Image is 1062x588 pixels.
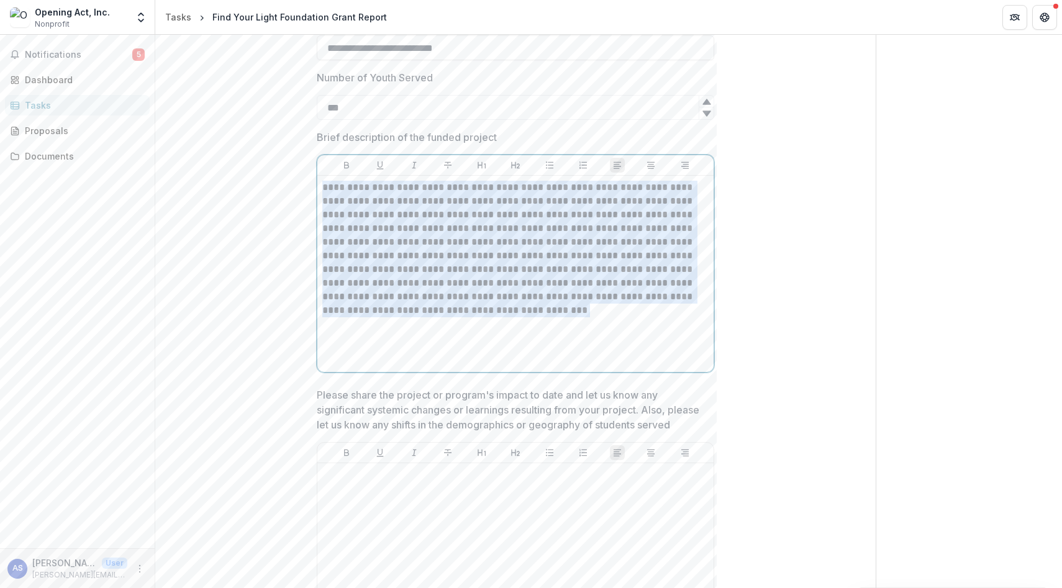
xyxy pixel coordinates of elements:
button: Align Center [643,158,658,173]
a: Tasks [160,8,196,26]
button: Italicize [407,158,422,173]
button: Bullet List [542,445,557,460]
p: [PERSON_NAME] [32,556,97,569]
p: [PERSON_NAME][EMAIL_ADDRESS][DOMAIN_NAME] [32,569,127,581]
button: Underline [373,158,388,173]
button: Align Left [610,445,625,460]
span: Nonprofit [35,19,70,30]
div: Alexander Santiago-Jirau [12,564,23,572]
a: Dashboard [5,70,150,90]
nav: breadcrumb [160,8,392,26]
button: Heading 1 [474,158,489,173]
button: Heading 1 [474,445,489,460]
button: Bold [339,158,354,173]
button: Align Center [643,445,658,460]
button: Notifications5 [5,45,150,65]
button: Bold [339,445,354,460]
div: Proposals [25,124,140,137]
p: Please share the project or program's impact to date and let us know any significant systemic cha... [317,387,707,432]
button: Heading 2 [508,445,523,460]
button: Open entity switcher [132,5,150,30]
button: More [132,561,147,576]
p: Brief description of the funded project [317,130,497,145]
button: Align Right [678,158,692,173]
button: Underline [373,445,388,460]
a: Tasks [5,95,150,115]
span: Notifications [25,50,132,60]
div: Tasks [165,11,191,24]
button: Align Left [610,158,625,173]
button: Ordered List [576,445,591,460]
button: Strike [440,158,455,173]
span: 5 [132,48,145,61]
button: Heading 2 [508,158,523,173]
p: Number of Youth Served [317,70,433,85]
div: Tasks [25,99,140,112]
p: User [102,558,127,569]
button: Bullet List [542,158,557,173]
a: Documents [5,146,150,166]
div: Documents [25,150,140,163]
button: Align Right [678,445,692,460]
button: Ordered List [576,158,591,173]
button: Get Help [1032,5,1057,30]
div: Find Your Light Foundation Grant Report [212,11,387,24]
button: Italicize [407,445,422,460]
a: Proposals [5,120,150,141]
div: Opening Act, Inc. [35,6,110,19]
button: Strike [440,445,455,460]
img: Opening Act, Inc. [10,7,30,27]
button: Partners [1002,5,1027,30]
div: Dashboard [25,73,140,86]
